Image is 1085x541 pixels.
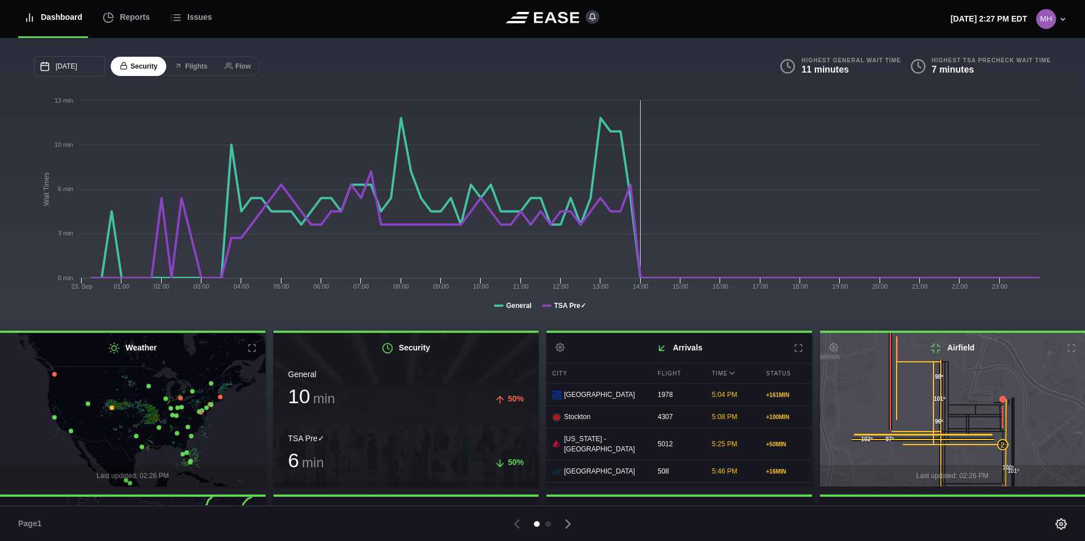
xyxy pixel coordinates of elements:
[354,283,369,290] text: 07:00
[706,364,758,383] div: Time
[71,283,92,290] tspan: 23. Sep
[652,384,704,405] div: 1978
[274,283,289,290] text: 05:00
[43,172,51,206] tspan: Wait Times
[766,467,806,476] div: + 16 MIN
[274,333,539,363] h2: Security
[288,433,524,445] div: TSA Pre✓
[234,283,250,290] text: 04:00
[564,390,635,400] span: [GEOGRAPHIC_DATA]
[652,364,704,383] div: Flight
[672,283,688,290] text: 15:00
[872,283,888,290] text: 20:00
[951,13,1027,25] p: [DATE] 2:27 PM EDT
[712,440,738,448] span: 5:25 PM
[546,364,649,383] div: City
[766,413,806,421] div: + 100 MIN
[554,302,586,310] tspan: TSA Pre✓
[313,283,329,290] text: 06:00
[713,283,729,290] text: 16:00
[58,230,73,236] tspan: 3 min
[288,386,335,406] h3: 10
[633,283,649,290] text: 14:00
[832,283,848,290] text: 19:00
[194,283,209,290] text: 03:00
[932,65,974,74] b: 7 minutes
[54,141,73,148] tspan: 10 min
[952,283,968,290] text: 22:00
[546,497,812,527] h2: Departures
[801,65,849,74] b: 11 minutes
[154,283,170,290] text: 02:00
[433,283,449,290] text: 09:00
[564,434,644,454] span: [US_STATE] - [GEOGRAPHIC_DATA]
[712,391,738,399] span: 5:04 PM
[288,450,324,470] h3: 6
[652,483,704,504] div: 5789
[216,57,260,77] button: Flow
[18,518,47,530] span: Page 1
[274,481,539,503] div: Last updated: 02:26 PM
[288,369,524,381] div: General
[508,394,524,403] span: 50%
[513,283,529,290] text: 11:00
[473,283,489,290] text: 10:00
[564,412,591,422] span: Stockton
[992,283,1008,290] text: 23:00
[553,283,569,290] text: 12:00
[766,440,806,449] div: + 50 MIN
[912,283,928,290] text: 21:00
[393,283,409,290] text: 08:00
[752,283,768,290] text: 17:00
[564,466,635,476] span: [GEOGRAPHIC_DATA]
[274,497,539,527] h2: Parking
[652,406,704,428] div: 4307
[801,57,901,64] b: Highest General Wait Time
[1036,9,1056,29] img: 8d1564f89ae08c1c7851ff747965b28a
[508,458,524,467] span: 50%
[997,439,1008,450] div: 2
[712,413,738,421] span: 5:08 PM
[792,283,808,290] text: 18:00
[932,57,1051,64] b: Highest TSA PreCheck Wait Time
[760,364,812,383] div: Status
[593,283,609,290] text: 13:00
[652,460,704,482] div: 508
[114,283,130,290] text: 01:00
[506,302,532,310] tspan: General
[302,455,324,470] span: min
[54,97,73,104] tspan: 13 min
[34,56,105,77] input: mm/dd/yyyy
[652,433,704,455] div: 5012
[165,57,216,77] button: Flights
[58,274,73,281] tspan: 0 min
[58,185,73,192] tspan: 6 min
[111,57,166,77] button: Security
[766,391,806,399] div: + 161 MIN
[546,333,812,363] h2: Arrivals
[712,467,738,475] span: 5:46 PM
[313,391,335,406] span: min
